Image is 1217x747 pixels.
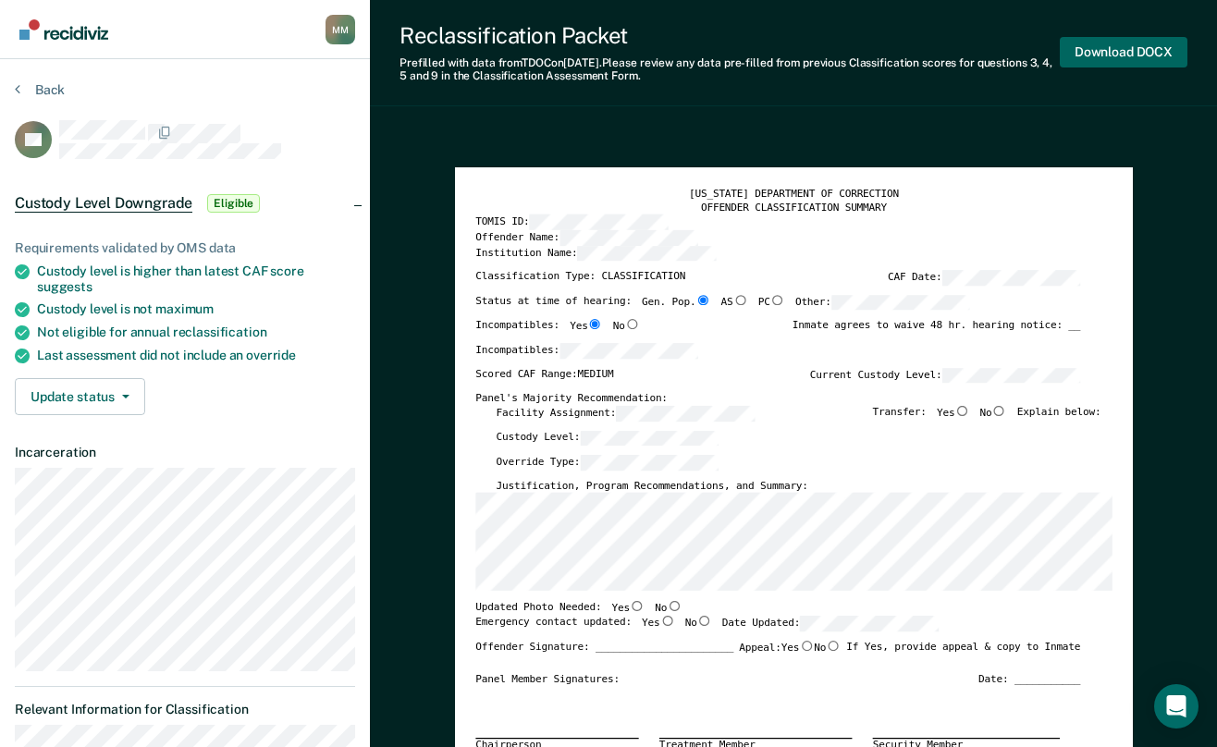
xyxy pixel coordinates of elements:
label: Classification Type: CLASSIFICATION [475,270,685,286]
div: Inmate agrees to waive 48 hr. hearing notice: __ [792,319,1079,343]
button: Update status [15,378,145,415]
span: Custody Level Downgrade [15,194,192,213]
div: Offender Signature: _______________________ If Yes, provide appeal & copy to Inmate [475,640,1080,672]
div: Transfer: Explain below: [872,405,1100,430]
dt: Incarceration [15,445,355,460]
label: Yes [937,405,970,421]
label: Incompatibles: [475,343,698,359]
div: Last assessment did not include an [37,348,355,363]
input: PC [769,294,784,304]
button: Profile dropdown button [326,15,355,44]
label: CAF Date: [888,270,1080,286]
label: Gen. Pop. [642,294,710,310]
label: Yes [642,616,675,631]
label: Date Updated: [721,616,938,631]
label: No [612,319,639,334]
input: Current Custody Level: [941,367,1080,383]
div: Reclassification Packet [400,22,1060,49]
label: Yes [611,601,645,616]
div: Panel Member Signatures: [475,673,620,686]
span: Eligible [207,194,260,213]
div: Custody level is higher than latest CAF score [37,263,355,295]
div: Custody level is not [37,301,355,317]
input: Offender Name: [559,229,698,245]
div: Requirements validated by OMS data [15,240,355,256]
input: Facility Assignment: [616,405,755,421]
input: TOMIS ID: [529,214,668,230]
input: Other: [830,294,969,310]
label: Justification, Program Recommendations, and Summary: [496,479,807,492]
label: No [979,405,1006,421]
input: AS [732,294,747,304]
label: Offender Name: [475,229,698,245]
div: Updated Photo Needed: [475,601,682,616]
label: No [655,601,682,616]
div: Emergency contact updated: [475,616,939,641]
input: Yes [659,616,674,626]
button: Download DOCX [1060,37,1187,67]
label: AS [720,294,747,310]
label: Custody Level: [496,430,719,446]
div: [US_STATE] DEPARTMENT OF CORRECTION [475,188,1113,201]
div: Incompatibles: [475,319,640,343]
label: Yes [570,319,603,334]
dt: Relevant Information for Classification [15,702,355,717]
span: reclassification [173,325,267,339]
label: Yes [781,640,814,655]
div: Panel's Majority Recommendation: [475,392,1080,405]
label: No [814,640,841,655]
label: Institution Name: [475,245,716,261]
input: Date Updated: [800,616,939,631]
input: No [991,405,1006,415]
div: Status at time of hearing: [475,294,970,319]
label: Override Type: [496,455,719,471]
button: Back [15,81,65,98]
input: Yes [799,640,814,650]
input: Gen. Pop. [695,294,710,304]
input: No [667,601,682,611]
label: TOMIS ID: [475,214,668,230]
input: No [624,319,639,329]
input: CAF Date: [941,270,1080,286]
img: Recidiviz [19,19,108,40]
label: PC [757,294,784,310]
input: Yes [630,601,645,611]
div: Not eligible for annual [37,325,355,340]
input: Yes [587,319,602,329]
label: Facility Assignment: [496,405,755,421]
div: M M [326,15,355,44]
input: Override Type: [580,455,719,471]
div: Open Intercom Messenger [1154,684,1199,729]
input: Incompatibles: [559,343,698,359]
div: Date: ___________ [978,673,1080,686]
input: No [826,640,841,650]
input: Yes [954,405,969,415]
input: No [696,616,711,626]
input: Custody Level: [580,430,719,446]
input: Institution Name: [577,245,716,261]
div: OFFENDER CLASSIFICATION SUMMARY [475,201,1113,214]
label: Scored CAF Range: MEDIUM [475,367,613,383]
label: Current Custody Level: [809,367,1080,383]
span: override [246,348,296,362]
label: Other: [794,294,969,310]
span: maximum [155,301,214,316]
span: suggests [37,279,92,294]
div: Prefilled with data from TDOC on [DATE] . Please review any data pre-filled from previous Classif... [400,56,1060,83]
label: No [684,616,711,631]
label: Appeal: [739,640,841,664]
